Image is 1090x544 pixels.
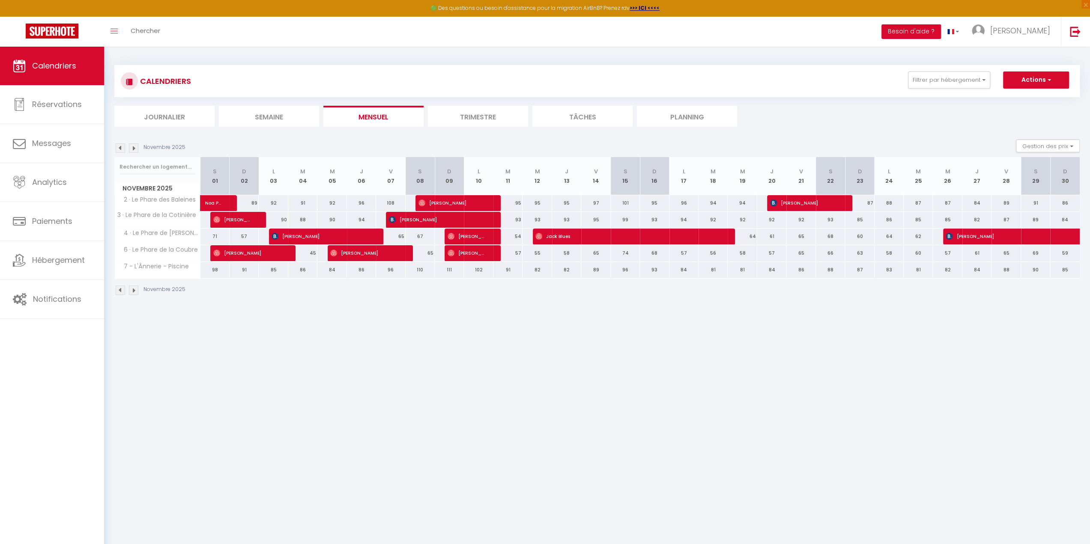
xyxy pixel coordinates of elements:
[845,262,874,278] div: 87
[757,212,786,228] div: 92
[532,106,633,127] li: Tâches
[888,167,890,175] abbr: L
[376,229,405,244] div: 65
[116,262,191,271] span: 7 - L'Ânnerie - Piscine
[493,195,523,211] div: 95
[962,157,991,195] th: 27
[523,157,552,195] th: 12
[317,157,346,195] th: 05
[317,212,346,228] div: 90
[581,245,610,261] div: 65
[33,294,81,304] span: Notifications
[962,195,991,211] div: 84
[1050,262,1080,278] div: 85
[406,229,435,244] div: 67
[845,212,874,228] div: 85
[447,167,451,175] abbr: D
[347,262,376,278] div: 86
[699,195,728,211] div: 94
[32,255,85,265] span: Hébergement
[448,228,487,244] span: [PERSON_NAME]
[933,195,962,211] div: 87
[845,195,874,211] div: 87
[406,157,435,195] th: 08
[630,4,660,12] a: >>> ICI <<<<
[32,216,72,226] span: Paiements
[875,195,904,211] div: 88
[143,143,185,152] p: Novembre 2025
[259,195,288,211] div: 92
[991,262,1021,278] div: 88
[962,212,991,228] div: 82
[962,262,991,278] div: 84
[904,157,933,195] th: 25
[114,106,215,127] li: Journalier
[816,157,845,195] th: 22
[728,245,757,261] div: 58
[478,167,480,175] abbr: L
[493,157,523,195] th: 11
[669,212,699,228] div: 94
[1021,245,1050,261] div: 69
[523,262,552,278] div: 82
[272,167,275,175] abbr: L
[230,229,259,244] div: 57
[611,245,640,261] div: 74
[757,157,786,195] th: 20
[535,228,720,244] span: Jack Blues
[552,245,581,261] div: 58
[300,167,305,175] abbr: M
[611,212,640,228] div: 99
[972,24,985,37] img: ...
[933,262,962,278] div: 82
[965,17,1061,47] a: ... [PERSON_NAME]
[623,167,627,175] abbr: S
[1063,167,1067,175] abbr: D
[115,182,200,195] span: Novembre 2025
[1003,71,1069,89] button: Actions
[699,212,728,228] div: 92
[740,167,745,175] abbr: M
[933,157,962,195] th: 26
[845,245,874,261] div: 63
[389,211,486,228] span: [PERSON_NAME]
[505,167,511,175] abbr: M
[640,157,669,195] th: 16
[464,157,493,195] th: 10
[406,245,435,261] div: 65
[1050,212,1080,228] div: 84
[552,262,581,278] div: 82
[875,212,904,228] div: 86
[200,157,230,195] th: 01
[799,167,803,175] abbr: V
[581,157,610,195] th: 14
[711,167,716,175] abbr: M
[124,17,167,47] a: Chercher
[288,262,317,278] div: 86
[786,229,815,244] div: 65
[205,190,224,207] span: Noa Parmentier
[116,212,196,218] span: 3 · Le Phare de la Cotinière
[32,99,82,110] span: Réservations
[757,245,786,261] div: 57
[116,229,202,238] span: 4 · Le Phare de [PERSON_NAME]
[259,212,288,228] div: 90
[640,245,669,261] div: 68
[116,245,200,255] span: 6 · Le Phare de la Coubre
[323,106,424,127] li: Mensuel
[845,229,874,244] div: 60
[259,157,288,195] th: 03
[945,167,950,175] abbr: M
[757,229,786,244] div: 61
[611,157,640,195] th: 15
[908,71,990,89] button: Filtrer par hébergement
[1016,140,1080,152] button: Gestion des prix
[881,24,941,39] button: Besoin d'aide ?
[770,167,773,175] abbr: J
[581,262,610,278] div: 89
[272,228,369,244] span: [PERSON_NAME]
[317,262,346,278] div: 84
[288,212,317,228] div: 88
[728,212,757,228] div: 92
[728,229,757,244] div: 64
